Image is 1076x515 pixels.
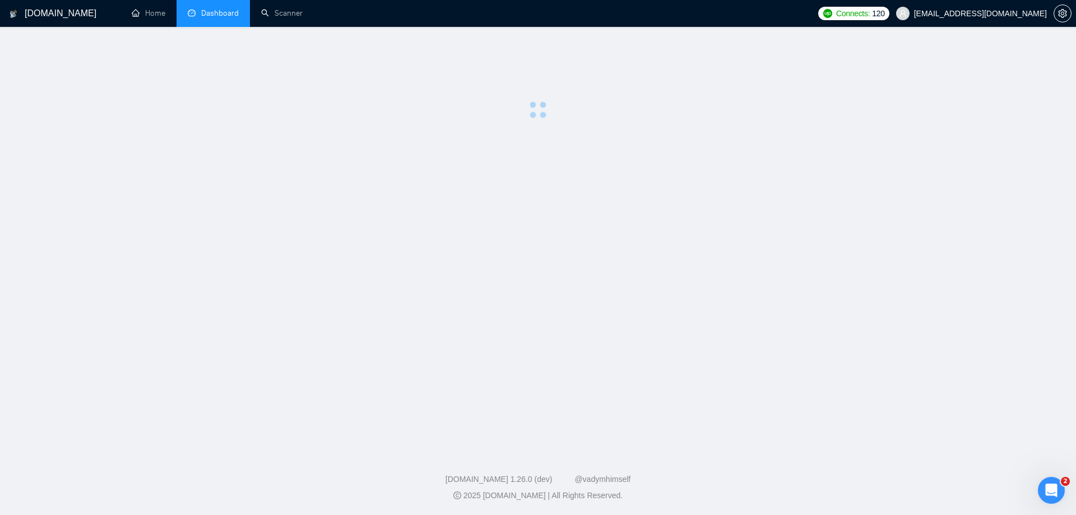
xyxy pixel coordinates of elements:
[1054,9,1072,18] a: setting
[574,475,630,484] a: @vadymhimself
[261,8,303,18] a: searchScanner
[132,8,165,18] a: homeHome
[836,7,870,20] span: Connects:
[899,10,907,17] span: user
[1061,477,1070,486] span: 2
[446,475,553,484] a: [DOMAIN_NAME] 1.26.0 (dev)
[9,490,1067,502] div: 2025 [DOMAIN_NAME] | All Rights Reserved.
[10,5,17,23] img: logo
[201,8,239,18] span: Dashboard
[453,491,461,499] span: copyright
[188,9,196,17] span: dashboard
[823,9,832,18] img: upwork-logo.png
[1038,477,1065,504] iframe: Intercom live chat
[872,7,884,20] span: 120
[1054,4,1072,22] button: setting
[1054,9,1071,18] span: setting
